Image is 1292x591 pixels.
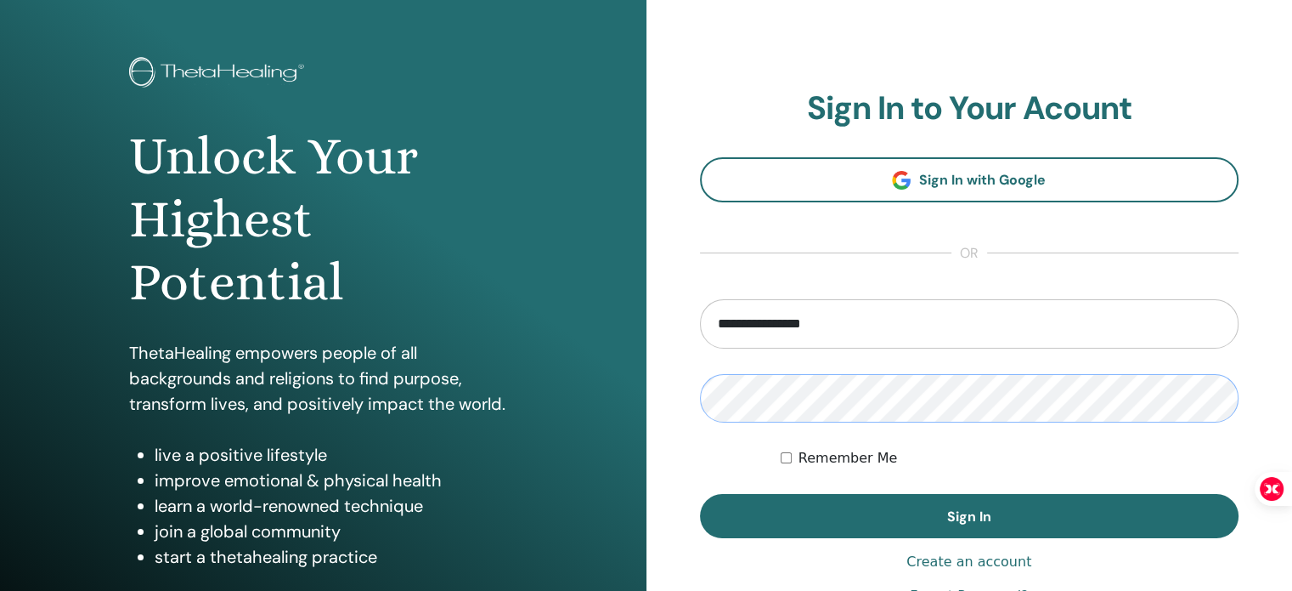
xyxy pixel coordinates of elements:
li: join a global community [155,519,517,544]
h1: Unlock Your Highest Potential [129,125,517,315]
a: Sign In with Google [700,157,1239,202]
span: or [951,243,987,264]
button: Sign In [700,494,1239,538]
a: Create an account [906,552,1031,572]
span: Sign In with Google [919,171,1046,189]
p: ThetaHealing empowers people of all backgrounds and religions to find purpose, transform lives, a... [129,340,517,417]
li: live a positive lifestyle [155,442,517,468]
li: start a thetahealing practice [155,544,517,570]
div: Keep me authenticated indefinitely or until I manually logout [781,448,1238,469]
li: learn a world-renowned technique [155,493,517,519]
li: improve emotional & physical health [155,468,517,493]
span: Sign In [947,508,991,526]
label: Remember Me [798,448,898,469]
h2: Sign In to Your Acount [700,89,1239,128]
